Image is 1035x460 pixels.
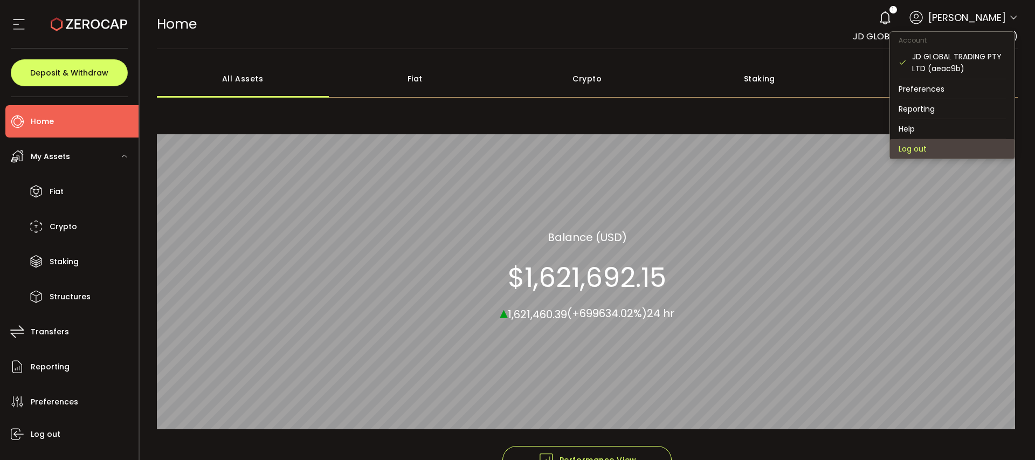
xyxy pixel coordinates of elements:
span: Preferences [31,394,78,410]
span: JD GLOBAL TRADING PTY LTD (aeac9b) [853,30,1018,43]
span: 24 hr [647,306,674,321]
span: [PERSON_NAME] [928,10,1006,25]
div: Structured Products [846,60,1018,98]
span: Transfers [31,324,69,340]
span: Fiat [50,184,64,200]
div: Crypto [501,60,674,98]
li: Preferences [890,79,1015,99]
span: Crypto [50,219,77,235]
section: $1,621,692.15 [508,261,666,293]
span: Deposit & Withdraw [30,69,108,77]
div: Fiat [329,60,501,98]
li: Reporting [890,99,1015,119]
span: Log out [31,427,60,442]
span: 1 [892,6,894,13]
span: Home [157,15,197,33]
span: Home [31,114,54,129]
div: 聊天小组件 [907,344,1035,460]
span: Reporting [31,359,70,375]
div: JD GLOBAL TRADING PTY LTD (aeac9b) [912,51,1006,74]
iframe: Chat Widget [907,344,1035,460]
span: Account [890,36,935,45]
span: (+699634.02%) [567,306,647,321]
section: Balance (USD) [548,229,627,245]
span: Staking [50,254,79,270]
li: Log out [890,139,1015,159]
div: Staking [673,60,846,98]
div: All Assets [157,60,329,98]
span: 1,621,460.39 [508,306,567,321]
span: ▴ [500,300,508,324]
button: Deposit & Withdraw [11,59,128,86]
span: My Assets [31,149,70,164]
span: Structures [50,289,91,305]
li: Help [890,119,1015,139]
